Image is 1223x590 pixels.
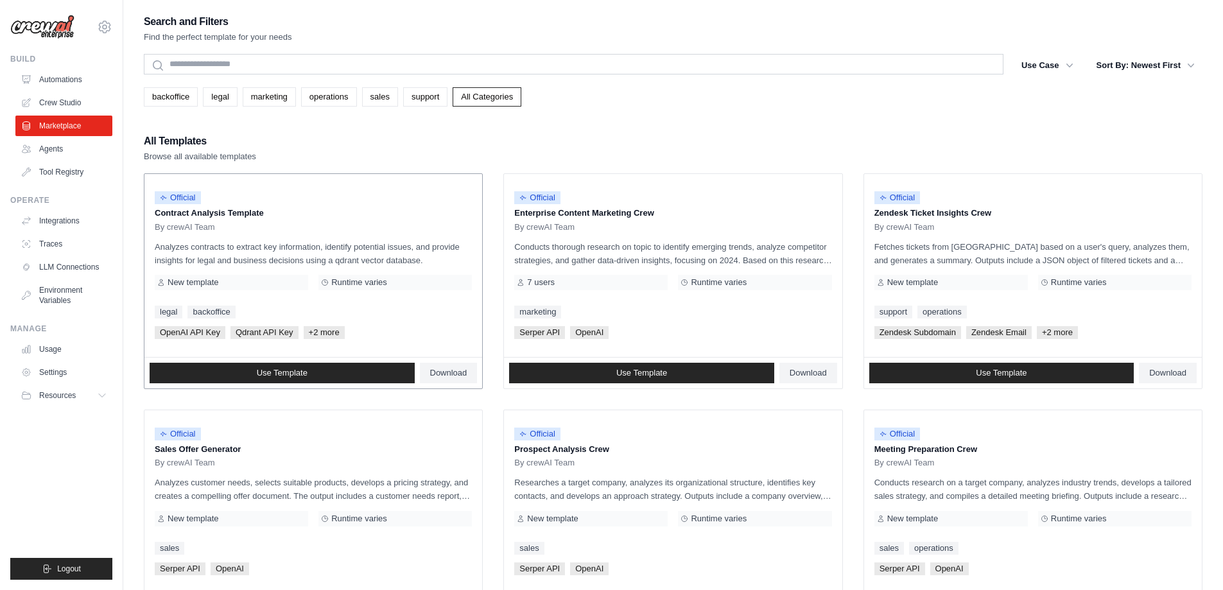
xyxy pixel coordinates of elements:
[187,306,235,318] a: backoffice
[514,476,831,503] p: Researches a target company, analyzes its organizational structure, identifies key contacts, and ...
[514,428,560,440] span: Official
[203,87,237,107] a: legal
[304,326,345,339] span: +2 more
[514,443,831,456] p: Prospect Analysis Crew
[155,326,225,339] span: OpenAI API Key
[790,368,827,378] span: Download
[509,363,774,383] a: Use Template
[930,562,969,575] span: OpenAI
[874,191,921,204] span: Official
[570,562,609,575] span: OpenAI
[527,514,578,524] span: New template
[15,362,112,383] a: Settings
[874,207,1192,220] p: Zendesk Ticket Insights Crew
[691,514,747,524] span: Runtime varies
[144,87,198,107] a: backoffice
[144,132,256,150] h2: All Templates
[514,240,831,267] p: Conducts thorough research on topic to identify emerging trends, analyze competitor strategies, a...
[403,87,447,107] a: support
[144,13,292,31] h2: Search and Filters
[155,542,184,555] a: sales
[1089,54,1202,77] button: Sort By: Newest First
[514,207,831,220] p: Enterprise Content Marketing Crew
[230,326,299,339] span: Qdrant API Key
[874,240,1192,267] p: Fetches tickets from [GEOGRAPHIC_DATA] based on a user's query, analyzes them, and generates a su...
[420,363,478,383] a: Download
[10,558,112,580] button: Logout
[570,326,609,339] span: OpenAI
[10,15,74,39] img: Logo
[331,514,387,524] span: Runtime varies
[514,458,575,468] span: By crewAI Team
[57,564,81,574] span: Logout
[15,139,112,159] a: Agents
[10,54,112,64] div: Build
[874,306,912,318] a: support
[331,277,387,288] span: Runtime varies
[874,428,921,440] span: Official
[1037,326,1078,339] span: +2 more
[168,277,218,288] span: New template
[15,92,112,113] a: Crew Studio
[211,562,249,575] span: OpenAI
[155,240,472,267] p: Analyzes contracts to extract key information, identify potential issues, and provide insights fo...
[874,443,1192,456] p: Meeting Preparation Crew
[874,458,935,468] span: By crewAI Team
[155,443,472,456] p: Sales Offer Generator
[874,562,925,575] span: Serper API
[1149,368,1186,378] span: Download
[257,368,308,378] span: Use Template
[15,211,112,231] a: Integrations
[155,476,472,503] p: Analyzes customer needs, selects suitable products, develops a pricing strategy, and creates a co...
[15,69,112,90] a: Automations
[15,162,112,182] a: Tool Registry
[155,191,201,204] span: Official
[779,363,837,383] a: Download
[874,476,1192,503] p: Conducts research on a target company, analyzes industry trends, develops a tailored sales strate...
[430,368,467,378] span: Download
[10,324,112,334] div: Manage
[15,234,112,254] a: Traces
[301,87,357,107] a: operations
[917,306,967,318] a: operations
[144,150,256,163] p: Browse all available templates
[874,222,935,232] span: By crewAI Team
[966,326,1032,339] span: Zendesk Email
[869,363,1134,383] a: Use Template
[155,207,472,220] p: Contract Analysis Template
[514,542,544,555] a: sales
[155,458,215,468] span: By crewAI Team
[1139,363,1197,383] a: Download
[243,87,296,107] a: marketing
[155,222,215,232] span: By crewAI Team
[15,339,112,360] a: Usage
[909,542,958,555] a: operations
[15,280,112,311] a: Environment Variables
[514,191,560,204] span: Official
[616,368,667,378] span: Use Template
[1014,54,1081,77] button: Use Case
[874,542,904,555] a: sales
[39,390,76,401] span: Resources
[514,562,565,575] span: Serper API
[1051,514,1107,524] span: Runtime varies
[514,306,561,318] a: marketing
[362,87,398,107] a: sales
[514,222,575,232] span: By crewAI Team
[527,277,555,288] span: 7 users
[887,514,938,524] span: New template
[15,385,112,406] button: Resources
[150,363,415,383] a: Use Template
[874,326,961,339] span: Zendesk Subdomain
[155,562,205,575] span: Serper API
[691,277,747,288] span: Runtime varies
[1051,277,1107,288] span: Runtime varies
[168,514,218,524] span: New template
[976,368,1027,378] span: Use Template
[887,277,938,288] span: New template
[144,31,292,44] p: Find the perfect template for your needs
[10,195,112,205] div: Operate
[15,116,112,136] a: Marketplace
[514,326,565,339] span: Serper API
[15,257,112,277] a: LLM Connections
